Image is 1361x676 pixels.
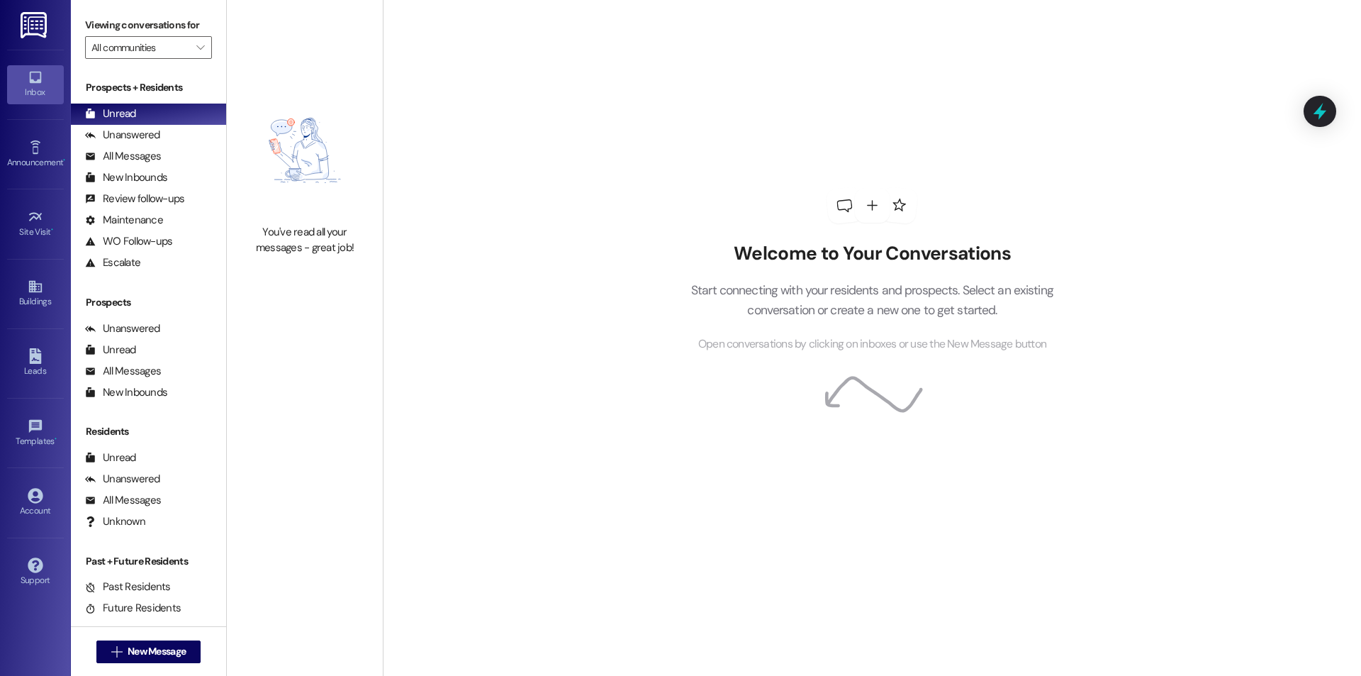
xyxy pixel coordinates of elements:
div: Unanswered [85,128,160,143]
div: Unread [85,450,136,465]
div: Unknown [85,514,145,529]
div: Maintenance [85,213,163,228]
input: All communities [91,36,189,59]
a: Leads [7,344,64,382]
div: Unanswered [85,472,160,487]
div: Escalate [85,255,140,270]
div: Review follow-ups [85,192,184,206]
div: Prospects + Residents [71,80,226,95]
div: Prospects [71,295,226,310]
span: • [63,155,65,165]
div: Past Residents [85,580,171,594]
span: • [55,434,57,444]
div: All Messages [85,364,161,379]
div: Unanswered [85,321,160,336]
i:  [111,646,122,658]
a: Account [7,484,64,522]
span: • [51,225,53,235]
span: New Message [128,644,186,659]
img: empty-state [242,83,367,218]
a: Inbox [7,65,64,104]
div: New Inbounds [85,385,167,400]
div: WO Follow-ups [85,234,172,249]
div: Unread [85,343,136,358]
div: Unread [85,106,136,121]
div: All Messages [85,493,161,508]
div: All Messages [85,149,161,164]
div: You've read all your messages - great job! [242,225,367,255]
a: Support [7,553,64,592]
div: Residents [71,424,226,439]
button: New Message [96,641,201,663]
i:  [196,42,204,53]
span: Open conversations by clicking on inboxes or use the New Message button [698,336,1046,353]
label: Viewing conversations for [85,14,212,36]
a: Templates • [7,414,64,453]
img: ResiDesk Logo [21,12,50,38]
p: Start connecting with your residents and prospects. Select an existing conversation or create a n... [669,280,1075,321]
h2: Welcome to Your Conversations [669,243,1075,265]
div: Past + Future Residents [71,554,226,569]
div: Future Residents [85,601,181,616]
a: Site Visit • [7,205,64,243]
div: New Inbounds [85,170,167,185]
a: Buildings [7,275,64,313]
